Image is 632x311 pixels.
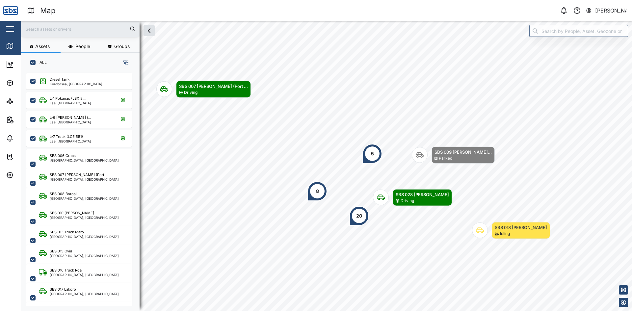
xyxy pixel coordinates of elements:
div: SBS 010 [PERSON_NAME] [50,210,94,216]
div: SBS 007 [PERSON_NAME] (Port ... [50,172,108,178]
div: [PERSON_NAME] [595,7,627,15]
div: Assets [17,79,38,87]
div: Alarms [17,135,38,142]
div: grid [26,70,139,306]
div: L-7 Truck (LCE 551) [50,134,83,140]
div: Map marker [349,206,369,226]
div: SBS 028 [PERSON_NAME] [396,191,449,198]
div: SBS 017 Lakoro [50,287,76,292]
canvas: Map [21,21,632,311]
div: Driving [184,90,197,96]
div: SBS 018 [PERSON_NAME] [495,224,547,231]
div: SBS 007 [PERSON_NAME] (Port ... [179,83,248,90]
div: 5 [371,150,374,157]
div: Map marker [156,81,251,98]
div: [GEOGRAPHIC_DATA], [GEOGRAPHIC_DATA] [50,159,119,162]
div: SBS 015 Ovia [50,248,72,254]
div: SBS 006 Crocs [50,153,76,159]
div: SBS 009 [PERSON_NAME]... [434,149,492,155]
div: Lae, [GEOGRAPHIC_DATA] [50,120,91,124]
div: L-1 Pokanas (LBX 8... [50,96,86,101]
div: Map marker [307,181,327,201]
img: Main Logo [3,3,18,18]
div: Lae, [GEOGRAPHIC_DATA] [50,140,91,143]
input: Search assets or drivers [25,24,136,34]
div: Sites [17,98,33,105]
span: People [75,44,90,49]
label: ALL [36,60,47,65]
div: 8 [316,188,319,195]
div: Lae, [GEOGRAPHIC_DATA] [50,101,91,105]
div: Map [17,42,32,50]
div: Settings [17,171,40,179]
div: Map marker [472,222,550,239]
span: Assets [35,44,50,49]
div: Reports [17,116,39,123]
div: Diesel Tank [50,77,69,82]
div: [GEOGRAPHIC_DATA], [GEOGRAPHIC_DATA] [50,197,119,200]
input: Search by People, Asset, Geozone or Place [529,25,628,37]
div: Map [40,5,56,16]
div: Driving [401,198,414,204]
div: [GEOGRAPHIC_DATA], [GEOGRAPHIC_DATA] [50,292,119,296]
div: [GEOGRAPHIC_DATA], [GEOGRAPHIC_DATA] [50,273,119,276]
div: Korobosea, [GEOGRAPHIC_DATA] [50,82,102,86]
div: SBS 013 Truck Maro [50,229,84,235]
div: 20 [356,212,362,220]
div: Idling [500,231,510,237]
span: Groups [114,44,130,49]
div: Tasks [17,153,35,160]
div: [GEOGRAPHIC_DATA], [GEOGRAPHIC_DATA] [50,216,119,219]
div: L-6 [PERSON_NAME] (... [50,115,91,120]
button: [PERSON_NAME] [586,6,627,15]
div: SBS 016 Truck Roa [50,268,82,273]
div: Dashboard [17,61,47,68]
div: SBS 008 Borosi [50,191,77,197]
div: Map marker [362,144,382,164]
div: Parked [439,155,452,162]
div: Map marker [412,147,495,164]
div: [GEOGRAPHIC_DATA], [GEOGRAPHIC_DATA] [50,254,119,257]
div: [GEOGRAPHIC_DATA], [GEOGRAPHIC_DATA] [50,235,119,238]
div: [GEOGRAPHIC_DATA], [GEOGRAPHIC_DATA] [50,178,119,181]
div: Map marker [373,189,452,206]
